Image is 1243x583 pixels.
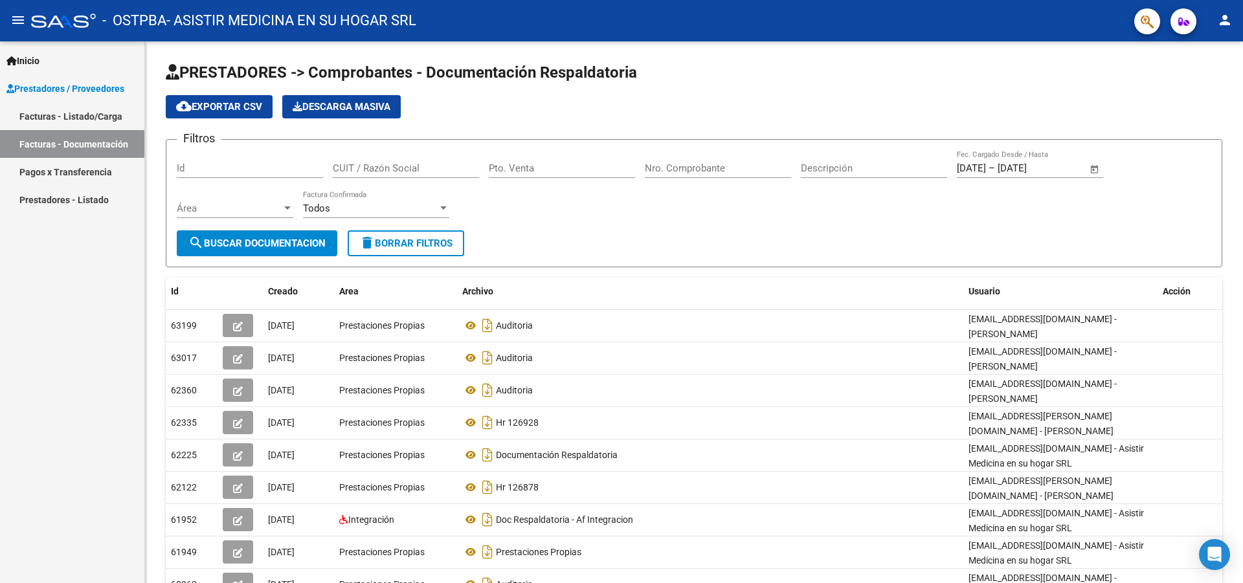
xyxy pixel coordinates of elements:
span: Prestaciones Propias [339,417,425,428]
datatable-header-cell: Usuario [963,278,1158,305]
span: Inicio [6,54,39,68]
span: 63017 [171,353,197,363]
span: Auditoria [496,353,533,363]
mat-icon: delete [359,235,375,250]
datatable-header-cell: Archivo [457,278,963,305]
span: [DATE] [268,450,295,460]
span: Prestaciones Propias [339,450,425,460]
span: – [989,162,995,174]
span: [EMAIL_ADDRESS][PERSON_NAME][DOMAIN_NAME] - [PERSON_NAME] [969,476,1114,501]
i: Descargar documento [479,477,496,498]
i: Descargar documento [479,542,496,562]
i: Descargar documento [479,347,496,368]
i: Descargar documento [479,412,496,433]
span: - OSTPBA [102,6,166,35]
span: [EMAIL_ADDRESS][DOMAIN_NAME] - Asistir Medicina en su hogar SRL [969,508,1144,533]
datatable-header-cell: Acción [1158,278,1222,305]
span: Hr 126928 [496,417,539,428]
span: Área [177,203,282,214]
button: Open calendar [1088,162,1103,177]
span: [DATE] [268,353,295,363]
input: Fecha inicio [957,162,986,174]
datatable-header-cell: Id [166,278,218,305]
span: Prestaciones Propias [496,547,581,557]
button: Buscar Documentacion [177,230,337,256]
span: Integración [348,514,394,525]
span: Prestadores / Proveedores [6,82,124,96]
span: Buscar Documentacion [188,237,326,249]
datatable-header-cell: Area [334,278,457,305]
span: Prestaciones Propias [339,353,425,363]
span: Todos [303,203,330,214]
span: [DATE] [268,320,295,331]
span: [DATE] [268,385,295,395]
span: Auditoria [496,320,533,331]
div: Open Intercom Messenger [1199,539,1230,570]
input: Fecha fin [998,162,1060,174]
span: [EMAIL_ADDRESS][DOMAIN_NAME] - [PERSON_NAME] [969,314,1117,339]
span: [EMAIL_ADDRESS][DOMAIN_NAME] - [PERSON_NAME] [969,379,1117,404]
span: Doc Respaldatoria - Af Integracion [496,514,633,525]
span: [DATE] [268,417,295,428]
i: Descargar documento [479,315,496,336]
span: Acción [1163,286,1191,296]
span: Creado [268,286,298,296]
span: Exportar CSV [176,101,262,113]
button: Exportar CSV [166,95,273,118]
span: [EMAIL_ADDRESS][DOMAIN_NAME] - Asistir Medicina en su hogar SRL [969,540,1144,566]
span: 62360 [171,385,197,395]
span: [EMAIL_ADDRESS][PERSON_NAME][DOMAIN_NAME] - [PERSON_NAME] [969,411,1114,436]
span: Prestaciones Propias [339,482,425,492]
datatable-header-cell: Creado [263,278,334,305]
span: 62335 [171,417,197,428]
span: Borrar Filtros [359,237,453,249]
i: Descargar documento [479,509,496,530]
span: PRESTADORES -> Comprobantes - Documentación Respaldatoria [166,63,637,82]
span: Id [171,286,179,296]
app-download-masive: Descarga masiva de comprobantes (adjuntos) [282,95,401,118]
span: 62122 [171,482,197,492]
span: Descarga Masiva [293,101,390,113]
span: Documentación Respaldatoria [496,450,618,460]
i: Descargar documento [479,445,496,465]
mat-icon: person [1217,12,1233,28]
span: Area [339,286,359,296]
i: Descargar documento [479,380,496,401]
span: Prestaciones Propias [339,547,425,557]
span: - ASISTIR MEDICINA EN SU HOGAR SRL [166,6,416,35]
span: [DATE] [268,482,295,492]
span: [EMAIL_ADDRESS][DOMAIN_NAME] - Asistir Medicina en su hogar SRL [969,443,1144,468]
span: Archivo [462,286,493,296]
button: Descarga Masiva [282,95,401,118]
h3: Filtros [177,129,221,148]
span: Hr 126878 [496,482,539,492]
mat-icon: menu [10,12,26,28]
span: 63199 [171,320,197,331]
span: Prestaciones Propias [339,320,425,331]
span: [DATE] [268,514,295,525]
span: [DATE] [268,547,295,557]
span: 61952 [171,514,197,525]
span: Prestaciones Propias [339,385,425,395]
button: Borrar Filtros [348,230,464,256]
span: [EMAIL_ADDRESS][DOMAIN_NAME] - [PERSON_NAME] [969,346,1117,371]
span: Auditoria [496,385,533,395]
mat-icon: cloud_download [176,98,192,114]
span: Usuario [969,286,1000,296]
span: 62225 [171,450,197,460]
span: 61949 [171,547,197,557]
mat-icon: search [188,235,204,250]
